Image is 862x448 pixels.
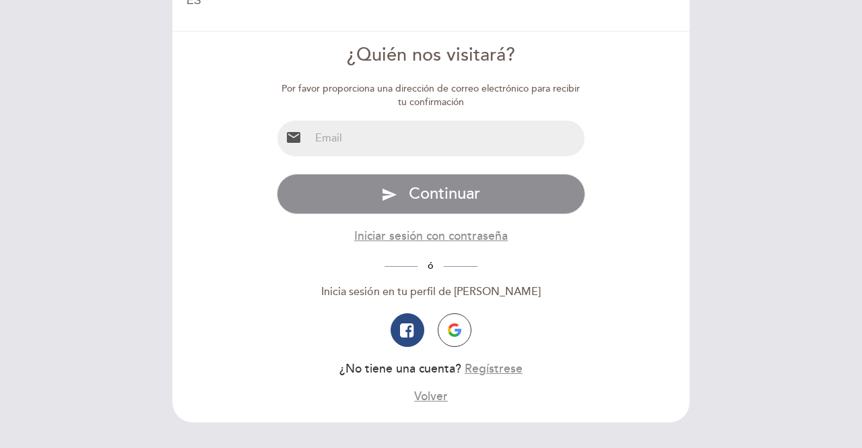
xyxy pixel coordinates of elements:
[277,174,586,214] button: send Continuar
[277,284,586,300] div: Inicia sesión en tu perfil de [PERSON_NAME]
[277,82,586,109] div: Por favor proporciona una dirección de correo electrónico para recibir tu confirmación
[465,360,523,377] button: Regístrese
[381,187,397,203] i: send
[286,129,302,146] i: email
[354,228,508,245] button: Iniciar sesión con contraseña
[310,121,585,156] input: Email
[277,42,586,69] div: ¿Quién nos visitará?
[339,362,461,376] span: ¿No tiene una cuenta?
[414,388,448,405] button: Volver
[418,260,444,271] span: ó
[409,184,480,203] span: Continuar
[448,323,461,337] img: icon-google.png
